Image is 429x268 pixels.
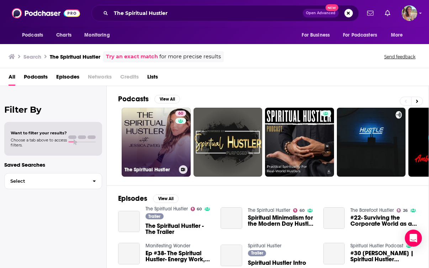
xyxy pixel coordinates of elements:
h3: The Spiritual Hustler [50,53,100,60]
a: #22- Surviving the Corporate World as a Spiritual Hustler with Rachel Akhidenor. [350,215,417,227]
span: Networks [88,71,112,86]
a: The Spiritual Hustler - The Trailer [145,223,212,235]
span: for more precise results [159,53,221,61]
span: Logged in as ashtonwikstrom [402,5,417,21]
span: For Business [302,30,330,40]
a: Ep #38- The Spiritual Hustler- Energy Work, Reiki, Yoga & Stepping Into Your Power w/Logan [118,243,140,264]
button: View All [154,95,180,103]
button: Show profile menu [402,5,417,21]
span: Spiritual Minimalism for the Modern Day Hustler with [PERSON_NAME] [248,215,315,227]
span: Credits [120,71,139,86]
img: Podchaser - Follow, Share and Rate Podcasts [12,6,80,20]
a: 60 [175,111,186,116]
span: New [325,4,338,11]
a: Episodes [56,71,79,86]
h2: Podcasts [118,95,149,103]
a: 60The Spiritual Hustler [122,108,191,177]
a: 60 [293,208,304,213]
a: 60 [191,207,202,211]
span: Charts [56,30,71,40]
a: Spiritual Hustler Podcast [350,243,403,249]
a: Spiritual Hustler Intro [221,245,242,266]
a: Ep #38- The Spiritual Hustler- Energy Work, Reiki, Yoga & Stepping Into Your Power w/Logan [145,250,212,262]
button: open menu [17,28,52,42]
button: Send feedback [382,54,418,60]
span: #22- Surviving the Corporate World as a Spiritual Hustler with [PERSON_NAME]. [350,215,417,227]
p: Saved Searches [4,161,102,168]
button: open menu [79,28,119,42]
a: Podcasts [24,71,48,86]
a: The Spiritual Hustler [248,207,290,213]
span: Ep #38- The Spiritual Hustler- Energy Work, Reiki, Yoga & Stepping Into Your Power w/[PERSON_NAME] [145,250,212,262]
a: #30 Krystal Aranyani | Spiritual Hustler Podcast | Practical Spirituality For Real World Hustlers [350,250,417,262]
a: Charts [52,28,76,42]
a: The Barefoot Hustler [350,207,394,213]
span: 60 [178,110,183,117]
button: Select [4,173,102,189]
span: Choose a tab above to access filters. [11,138,67,148]
div: Open Intercom Messenger [405,230,422,247]
span: #30 [PERSON_NAME] | Spiritual Hustler Podcast | Practical Spirituality For Real World Hustlers [350,250,417,262]
span: Open Advanced [306,11,335,15]
button: open menu [297,28,339,42]
span: 26 [403,209,408,212]
button: Open AdvancedNew [303,9,339,17]
a: PodcastsView All [118,95,180,103]
a: #22- Surviving the Corporate World as a Spiritual Hustler with Rachel Akhidenor. [323,207,345,229]
a: Spiritual Minimalism for the Modern Day Hustler with Light Watkins [248,215,315,227]
span: More [391,30,403,40]
button: open menu [338,28,387,42]
span: For Podcasters [343,30,377,40]
a: 26 [397,208,408,213]
a: Spiritual Hustler Intro [248,260,306,266]
span: Trailer [251,251,263,255]
h2: Episodes [118,194,147,203]
button: open menu [386,28,412,42]
span: 60 [197,208,202,211]
a: EpisodesView All [118,194,179,203]
span: Want to filter your results? [11,130,67,135]
a: The Spiritual Hustler [145,206,188,212]
span: 60 [300,209,304,212]
a: Show notifications dropdown [382,7,393,19]
a: Manifesting Wonder [145,243,190,249]
img: User Profile [402,5,417,21]
button: View All [153,194,179,203]
a: Lists [147,71,158,86]
h2: Filter By [4,104,102,115]
a: Try an exact match [106,53,158,61]
a: Spiritual Minimalism for the Modern Day Hustler with Light Watkins [221,207,242,229]
span: Monitoring [84,30,110,40]
a: All [9,71,15,86]
span: Trailer [148,214,160,219]
a: Show notifications dropdown [364,7,376,19]
a: The Spiritual Hustler - The Trailer [118,211,140,232]
h3: Search [23,53,41,60]
span: Podcasts [22,30,43,40]
a: #30 Krystal Aranyani | Spiritual Hustler Podcast | Practical Spirituality For Real World Hustlers [323,243,345,264]
div: Search podcasts, credits, & more... [91,5,359,21]
h3: The Spiritual Hustler [125,167,176,173]
a: Spiritual Hustler [248,243,281,249]
input: Search podcasts, credits, & more... [111,7,303,19]
span: Select [5,179,87,183]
